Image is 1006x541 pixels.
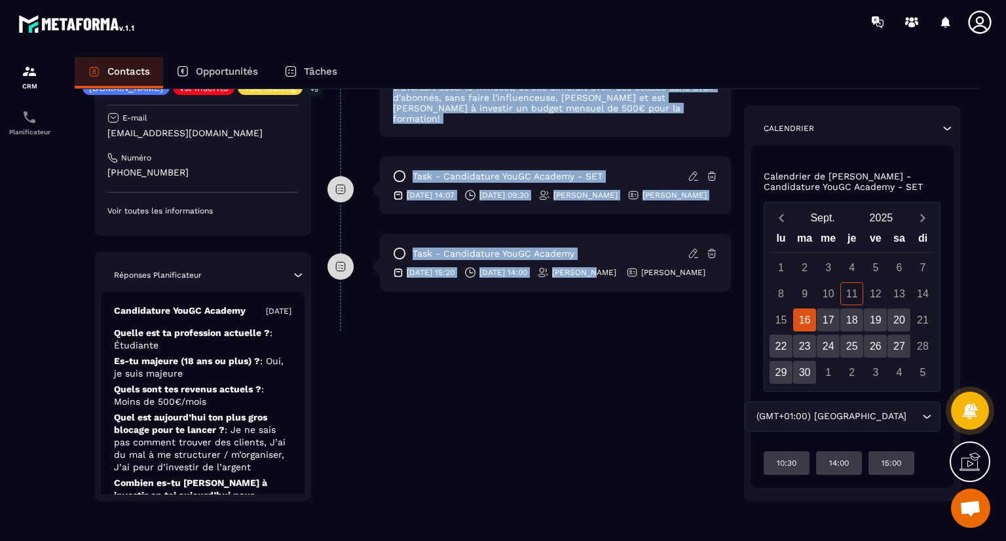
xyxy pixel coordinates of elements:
p: [DATE] [266,306,291,316]
p: [DOMAIN_NAME] [89,83,163,92]
p: Tâches [304,65,337,77]
div: Ouvrir le chat [951,489,990,528]
p: [PERSON_NAME] [641,267,705,278]
div: 1 [817,361,840,384]
p: Contacts [107,65,150,77]
div: 5 [864,256,887,279]
div: 13 [887,282,910,305]
img: logo [18,12,136,35]
p: [PERSON_NAME] [553,190,618,200]
div: 26 [864,335,887,358]
p: [DATE] 09:30 [479,190,529,200]
div: 21 [911,308,934,331]
div: 7 [911,256,934,279]
p: [DATE] 15:20 [407,267,455,278]
div: 16 [793,308,816,331]
p: E-mail [122,113,147,123]
div: 23 [793,335,816,358]
div: 17 [817,308,840,331]
p: [DATE] 14:07 [407,190,455,200]
div: 30 [793,361,816,384]
div: 19 [864,308,887,331]
p: Réponses Planificateur [114,270,202,280]
p: Quelle est ta profession actuelle ? [114,327,291,352]
div: Calendar days [770,256,935,384]
div: 27 [887,335,910,358]
img: scheduler [22,109,37,125]
p: Combien es-tu [PERSON_NAME] à investir en toi aujourd’hui pour atteindre tes objectifs et transfo... [114,477,291,539]
p: Opportunités [196,65,258,77]
a: Opportunités [163,57,271,88]
p: Candidature YouGC Academy [114,305,246,317]
p: task - Candidature YouGC Academy [413,248,574,260]
p: Quel est aujourd’hui ton plus gros blocage pour te lancer ? [114,411,291,474]
div: sa [887,229,911,252]
div: 28 [911,335,934,358]
div: 3 [864,361,887,384]
p: [PHONE_NUMBER] [107,166,298,179]
div: 2 [793,256,816,279]
p: Calendrier de [PERSON_NAME] - Candidature YouGC Academy - SET [764,171,941,192]
p: Planificateur [3,128,56,136]
div: 4 [887,361,910,384]
p: Voir toutes les informations [107,206,298,216]
p: task - Candidature YouGC Academy - SET [413,170,603,183]
div: 5 [911,361,934,384]
p: CRM [3,83,56,90]
button: Open years overlay [852,206,910,229]
div: 15 [770,308,792,331]
p: +5 [306,83,323,96]
button: Open months overlay [794,206,852,229]
div: Search for option [745,401,941,432]
div: 12 [864,282,887,305]
div: 18 [840,308,863,331]
div: ma [793,229,817,252]
a: Tâches [271,57,350,88]
p: VSL Mailing [244,83,296,92]
div: 11 [840,282,863,305]
div: 9 [793,282,816,305]
p: Quels sont tes revenus actuels ? [114,383,291,408]
input: Search for option [909,409,919,424]
p: Numéro [121,153,151,163]
span: (GMT+01:00) [GEOGRAPHIC_DATA] [753,409,909,424]
div: me [817,229,840,252]
div: 1 [770,256,792,279]
div: 2 [840,361,863,384]
div: 6 [887,256,910,279]
div: di [911,229,935,252]
p: vsl inscrits [179,83,228,92]
div: 22 [770,335,792,358]
div: 24 [817,335,840,358]
div: 25 [840,335,863,358]
button: Next month [910,209,935,227]
p: 14:00 [829,458,849,468]
div: lu [769,229,792,252]
div: ve [864,229,887,252]
p: [PERSON_NAME] [643,190,707,200]
p: Es-tu majeure (18 ans ou plus) ? [114,355,291,380]
div: 29 [770,361,792,384]
p: 15:00 [882,458,901,468]
div: Calendar wrapper [770,229,935,384]
div: 10 [817,282,840,305]
button: Previous month [770,209,794,227]
img: formation [22,64,37,79]
p: Calendrier [764,123,814,134]
p: [EMAIL_ADDRESS][DOMAIN_NAME] [107,127,298,140]
div: 3 [817,256,840,279]
div: 8 [770,282,792,305]
a: schedulerschedulerPlanificateur [3,100,56,145]
p: [PERSON_NAME] [552,267,616,278]
div: 4 [840,256,863,279]
div: 20 [887,308,910,331]
p: 10:30 [777,458,796,468]
a: Contacts [75,57,163,88]
a: formationformationCRM [3,54,56,100]
div: je [840,229,864,252]
p: [DATE] 14:00 [479,267,527,278]
div: 14 [911,282,934,305]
